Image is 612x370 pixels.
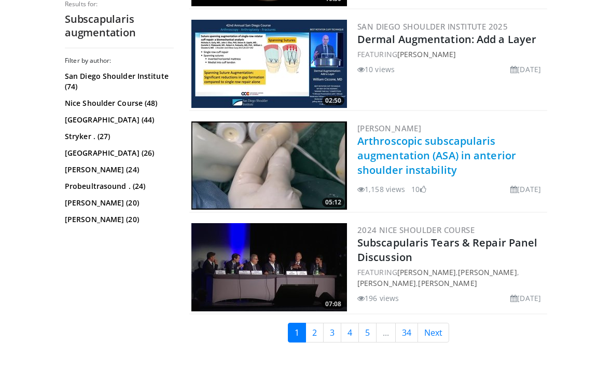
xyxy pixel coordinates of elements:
[357,123,421,133] a: [PERSON_NAME]
[510,293,541,304] li: [DATE]
[395,323,418,342] a: 34
[357,32,536,46] a: Dermal Augmentation: Add a Layer
[65,131,171,142] a: Stryker . (27)
[418,323,449,342] a: Next
[191,223,347,311] img: e29e304b-cb9c-4d13-b4bb-8185d3b702de.300x170_q85_crop-smart_upscale.jpg
[357,21,508,32] a: San Diego Shoulder Institute 2025
[418,278,477,288] a: [PERSON_NAME]
[191,20,347,108] img: f00cdf1a-2d5f-40ad-bb43-de06e96d6d88.300x170_q85_crop-smart_upscale.jpg
[191,223,347,311] a: 07:08
[65,71,171,92] a: San Diego Shoulder Institute (74)
[357,278,416,288] a: [PERSON_NAME]
[322,96,344,105] span: 02:50
[191,121,347,210] img: ffda1ea1-f53b-4ff8-aa2c-5b565cead63d.300x170_q85_crop-smart_upscale.jpg
[397,49,456,59] a: [PERSON_NAME]
[411,184,426,195] li: 10
[323,323,341,342] a: 3
[65,198,171,208] a: [PERSON_NAME] (20)
[65,148,171,158] a: [GEOGRAPHIC_DATA] (26)
[358,323,377,342] a: 5
[510,184,541,195] li: [DATE]
[397,267,456,277] a: [PERSON_NAME]
[357,64,395,75] li: 10 views
[191,121,347,210] a: 05:12
[357,267,545,289] div: FEATURING , , ,
[65,165,171,175] a: [PERSON_NAME] (24)
[357,225,475,235] a: 2024 Nice Shoulder Course
[357,293,399,304] li: 196 views
[65,214,171,225] a: [PERSON_NAME] (20)
[357,49,545,60] div: FEATURING
[65,98,171,108] a: Nice Shoulder Course (48)
[65,115,171,125] a: [GEOGRAPHIC_DATA] (44)
[288,323,306,342] a: 1
[341,323,359,342] a: 4
[510,64,541,75] li: [DATE]
[357,134,516,177] a: Arthroscopic subscapularis augmentation (ASA) in anterior shoulder instability
[357,184,405,195] li: 1,158 views
[357,236,537,264] a: Subscapularis Tears & Repair Panel Discussion
[65,181,171,191] a: Probeultrasound . (24)
[65,57,174,65] h3: Filter by author:
[458,267,517,277] a: [PERSON_NAME]
[322,198,344,207] span: 05:12
[191,20,347,108] a: 02:50
[322,299,344,309] span: 07:08
[189,323,547,342] nav: Search results pages
[65,12,174,39] h2: Subscapularis augmentation
[305,323,324,342] a: 2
